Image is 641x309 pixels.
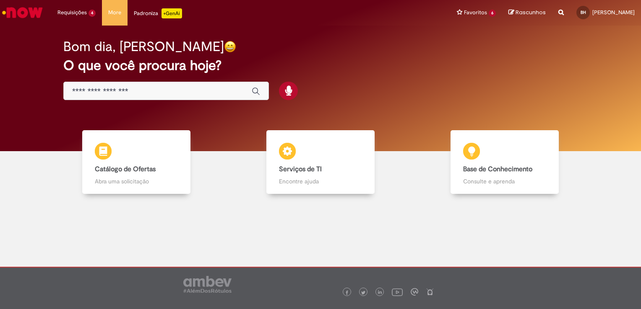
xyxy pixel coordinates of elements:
div: Padroniza [134,8,182,18]
b: Serviços de TI [279,165,322,173]
img: logo_footer_youtube.png [392,286,403,297]
h2: Bom dia, [PERSON_NAME] [63,39,224,54]
h2: O que você procura hoje? [63,58,578,73]
img: logo_footer_naosei.png [426,288,434,296]
a: Base de Conhecimento Consulte e aprenda [413,130,597,194]
p: +GenAi [162,8,182,18]
b: Catálogo de Ofertas [95,165,156,173]
b: Base de Conhecimento [463,165,532,173]
a: Serviços de TI Encontre ajuda [228,130,412,194]
img: logo_footer_workplace.png [411,288,418,296]
a: Catálogo de Ofertas Abra uma solicitação [44,130,228,194]
img: logo_footer_twitter.png [361,291,365,295]
span: More [108,8,121,17]
span: 4 [89,10,96,17]
span: Rascunhos [516,8,546,16]
p: Abra uma solicitação [95,177,178,185]
a: Rascunhos [508,9,546,17]
p: Consulte e aprenda [463,177,546,185]
span: BH [581,10,586,15]
span: Favoritos [464,8,487,17]
span: 6 [489,10,496,17]
img: logo_footer_linkedin.png [378,290,382,295]
span: [PERSON_NAME] [592,9,635,16]
img: logo_footer_ambev_rotulo_gray.png [183,276,232,293]
img: happy-face.png [224,41,236,53]
p: Encontre ajuda [279,177,362,185]
img: ServiceNow [1,4,44,21]
img: logo_footer_facebook.png [345,291,349,295]
span: Requisições [57,8,87,17]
